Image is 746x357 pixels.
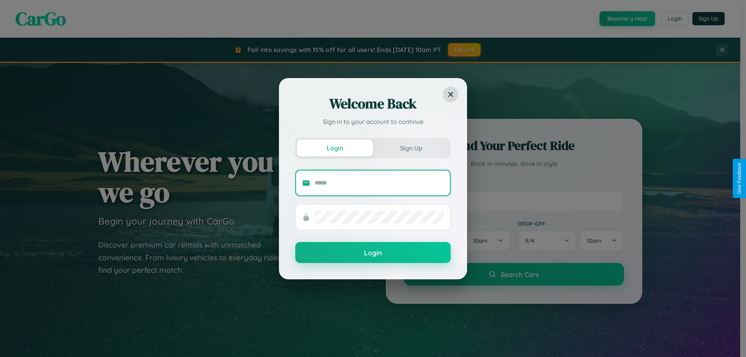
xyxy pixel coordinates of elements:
[297,139,373,157] button: Login
[737,163,742,194] div: Give Feedback
[295,242,451,263] button: Login
[373,139,449,157] button: Sign Up
[295,117,451,126] p: Sign in to your account to continue
[295,94,451,113] h2: Welcome Back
